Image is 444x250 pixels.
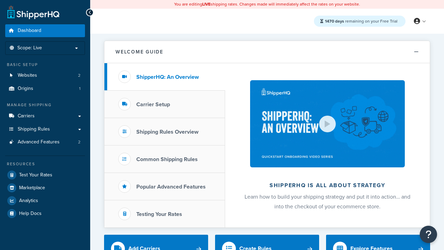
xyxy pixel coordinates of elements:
[116,49,163,55] h2: Welcome Guide
[5,69,85,82] li: Websites
[5,169,85,181] a: Test Your Rates
[136,184,206,190] h3: Popular Advanced Features
[5,82,85,95] a: Origins1
[19,198,38,204] span: Analytics
[18,28,41,34] span: Dashboard
[202,1,211,7] b: LIVE
[18,73,37,78] span: Websites
[5,182,85,194] a: Marketplace
[18,113,35,119] span: Carriers
[5,24,85,37] a: Dashboard
[420,226,437,243] button: Open Resource Center
[78,73,80,78] span: 2
[5,194,85,207] a: Analytics
[5,123,85,136] a: Shipping Rules
[325,18,344,24] strong: 1470 days
[244,182,411,189] h2: ShipperHQ is all about strategy
[78,139,80,145] span: 2
[17,45,42,51] span: Scope: Live
[250,80,405,167] img: ShipperHQ is all about strategy
[5,161,85,167] div: Resources
[18,139,60,145] span: Advanced Features
[5,62,85,68] div: Basic Setup
[5,82,85,95] li: Origins
[136,211,182,217] h3: Testing Your Rates
[5,110,85,123] a: Carriers
[325,18,398,24] span: remaining on your Free Trial
[19,172,52,178] span: Test Your Rates
[5,102,85,108] div: Manage Shipping
[5,69,85,82] a: Websites2
[5,207,85,220] a: Help Docs
[136,74,199,80] h3: ShipperHQ: An Overview
[19,185,45,191] span: Marketplace
[245,193,410,210] span: Learn how to build your shipping strategy and put it into action… and into the checkout of your e...
[136,101,170,108] h3: Carrier Setup
[19,211,42,217] span: Help Docs
[79,86,80,92] span: 1
[136,129,198,135] h3: Shipping Rules Overview
[5,136,85,149] a: Advanced Features2
[18,86,33,92] span: Origins
[136,156,198,162] h3: Common Shipping Rules
[104,41,430,63] button: Welcome Guide
[5,136,85,149] li: Advanced Features
[18,126,50,132] span: Shipping Rules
